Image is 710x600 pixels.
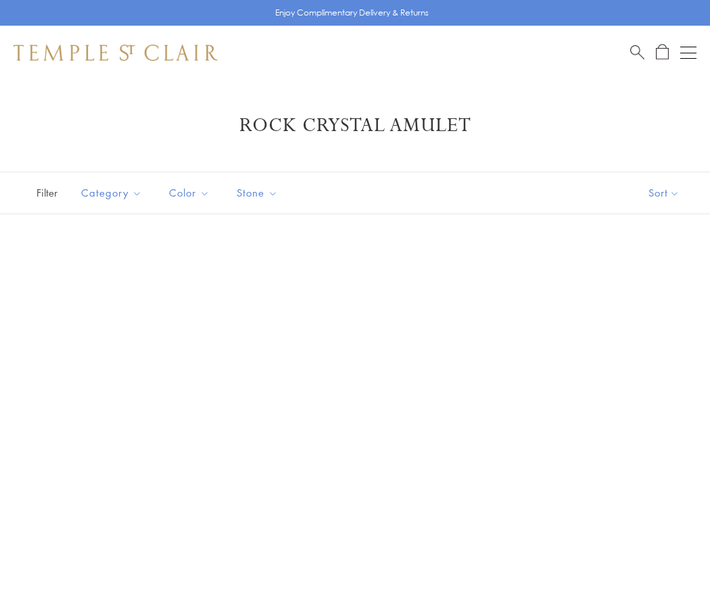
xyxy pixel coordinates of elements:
[14,45,218,61] img: Temple St. Clair
[618,172,710,214] button: Show sort by
[680,45,696,61] button: Open navigation
[162,184,220,201] span: Color
[159,178,220,208] button: Color
[227,178,288,208] button: Stone
[656,44,669,61] a: Open Shopping Bag
[34,114,676,138] h1: Rock Crystal Amulet
[630,44,644,61] a: Search
[275,6,429,20] p: Enjoy Complimentary Delivery & Returns
[71,178,152,208] button: Category
[74,184,152,201] span: Category
[230,184,288,201] span: Stone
